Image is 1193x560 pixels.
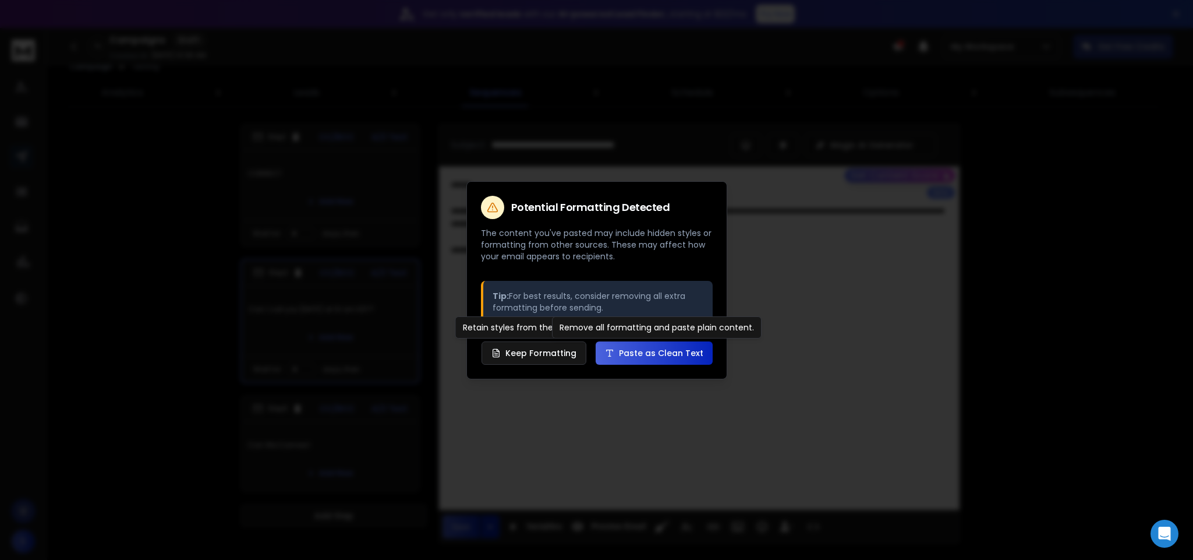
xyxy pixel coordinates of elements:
[493,290,509,302] strong: Tip:
[596,341,713,365] button: Paste as Clean Text
[511,202,670,213] h2: Potential Formatting Detected
[493,290,703,314] p: For best results, consider removing all extra formatting before sending.
[1150,520,1178,548] div: Open Intercom Messenger
[482,341,586,365] button: Keep Formatting
[552,316,762,339] div: Remove all formatting and paste plain content.
[455,316,624,339] div: Retain styles from the original source.
[481,227,713,262] p: The content you've pasted may include hidden styles or formatting from other sources. These may a...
